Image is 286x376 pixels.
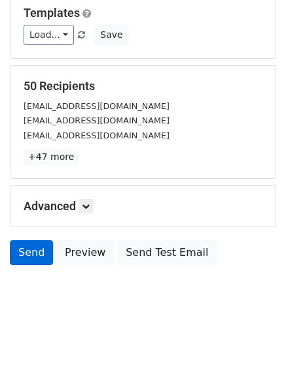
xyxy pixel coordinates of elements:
[24,79,262,93] h5: 50 Recipients
[56,240,114,265] a: Preview
[24,6,80,20] a: Templates
[117,240,217,265] a: Send Test Email
[24,101,170,111] small: [EMAIL_ADDRESS][DOMAIN_NAME]
[221,313,286,376] iframe: Chat Widget
[221,313,286,376] div: Widget Obrolan
[24,25,74,45] a: Load...
[94,25,128,45] button: Save
[24,116,170,125] small: [EMAIL_ADDRESS][DOMAIN_NAME]
[24,131,170,140] small: [EMAIL_ADDRESS][DOMAIN_NAME]
[24,199,262,213] h5: Advanced
[24,149,79,165] a: +47 more
[10,240,53,265] a: Send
